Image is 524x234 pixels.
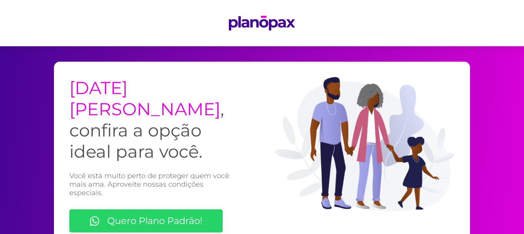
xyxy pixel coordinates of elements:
span: [DATE][PERSON_NAME] [69,77,220,120]
a: Quero Plano Padrão! [69,209,223,232]
p: Você está muito perto de proteger quem você mais ama. Aproveite nossas condições especiais. [69,172,235,197]
img: fale com consultor [90,216,99,226]
h2: , confira a opção ideal para você. [69,77,235,162]
img: family [275,77,455,211]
